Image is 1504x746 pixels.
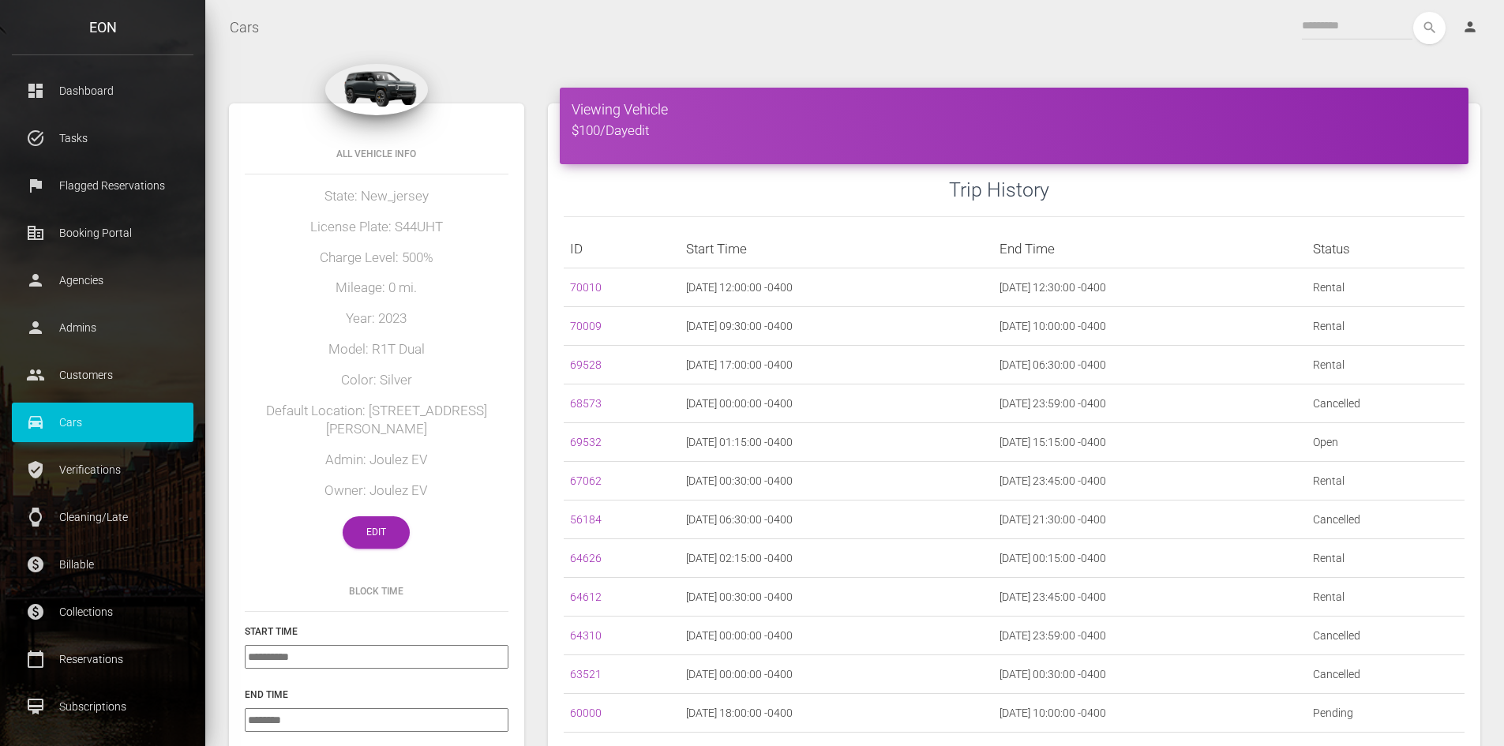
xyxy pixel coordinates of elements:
[570,320,602,332] a: 70009
[680,694,993,733] td: [DATE] 18:00:00 -0400
[12,355,193,395] a: people Customers
[325,64,428,115] img: rivian-r1s%20(1).png
[245,147,508,161] h6: All Vehicle Info
[680,268,993,307] td: [DATE] 12:00:00 -0400
[570,474,602,487] a: 67062
[993,462,1307,500] td: [DATE] 23:45:00 -0400
[993,578,1307,617] td: [DATE] 23:45:00 -0400
[570,397,602,410] a: 68573
[12,118,193,158] a: task_alt Tasks
[1307,230,1465,268] th: Status
[1450,12,1492,43] a: person
[12,213,193,253] a: corporate_fare Booking Portal
[570,590,602,603] a: 64612
[680,230,993,268] th: Start Time
[245,279,508,298] h5: Mileage: 0 mi.
[564,230,680,268] th: ID
[570,281,602,294] a: 70010
[1307,500,1465,539] td: Cancelled
[24,553,182,576] p: Billable
[24,647,182,671] p: Reservations
[1307,307,1465,346] td: Rental
[949,176,1465,204] h3: Trip History
[24,174,182,197] p: Flagged Reservations
[993,268,1307,307] td: [DATE] 12:30:00 -0400
[1307,423,1465,462] td: Open
[570,552,602,564] a: 64626
[1413,12,1446,44] button: search
[12,308,193,347] a: person Admins
[570,358,602,371] a: 69528
[12,71,193,111] a: dashboard Dashboard
[1307,268,1465,307] td: Rental
[993,694,1307,733] td: [DATE] 10:00:00 -0400
[24,600,182,624] p: Collections
[245,482,508,500] h5: Owner: Joulez EV
[680,500,993,539] td: [DATE] 06:30:00 -0400
[12,687,193,726] a: card_membership Subscriptions
[680,578,993,617] td: [DATE] 00:30:00 -0400
[245,451,508,470] h5: Admin: Joulez EV
[230,8,259,47] a: Cars
[1307,617,1465,655] td: Cancelled
[993,423,1307,462] td: [DATE] 15:15:00 -0400
[570,513,602,526] a: 56184
[680,384,993,423] td: [DATE] 00:00:00 -0400
[24,505,182,529] p: Cleaning/Late
[12,639,193,679] a: calendar_today Reservations
[24,316,182,339] p: Admins
[245,340,508,359] h5: Model: R1T Dual
[245,218,508,237] h5: License Plate: S44UHT
[993,230,1307,268] th: End Time
[570,436,602,448] a: 69532
[993,384,1307,423] td: [DATE] 23:59:00 -0400
[1307,462,1465,500] td: Rental
[628,122,649,138] a: edit
[993,500,1307,539] td: [DATE] 21:30:00 -0400
[245,249,508,268] h5: Charge Level: 500%
[1307,578,1465,617] td: Rental
[24,221,182,245] p: Booking Portal
[680,307,993,346] td: [DATE] 09:30:00 -0400
[245,371,508,390] h5: Color: Silver
[343,516,410,549] a: Edit
[680,423,993,462] td: [DATE] 01:15:00 -0400
[1307,539,1465,578] td: Rental
[245,584,508,598] h6: Block Time
[245,309,508,328] h5: Year: 2023
[680,655,993,694] td: [DATE] 00:00:00 -0400
[245,624,508,639] h6: Start Time
[245,688,508,702] h6: End Time
[1307,694,1465,733] td: Pending
[1462,19,1478,35] i: person
[570,629,602,642] a: 64310
[12,450,193,489] a: verified_user Verifications
[680,346,993,384] td: [DATE] 17:00:00 -0400
[12,403,193,442] a: drive_eta Cars
[680,462,993,500] td: [DATE] 00:30:00 -0400
[572,122,1457,141] h5: $100/Day
[680,617,993,655] td: [DATE] 00:00:00 -0400
[245,402,508,440] h5: Default Location: [STREET_ADDRESS][PERSON_NAME]
[24,458,182,482] p: Verifications
[24,695,182,718] p: Subscriptions
[24,410,182,434] p: Cars
[12,166,193,205] a: flag Flagged Reservations
[993,346,1307,384] td: [DATE] 06:30:00 -0400
[993,307,1307,346] td: [DATE] 10:00:00 -0400
[24,268,182,292] p: Agencies
[993,617,1307,655] td: [DATE] 23:59:00 -0400
[993,539,1307,578] td: [DATE] 00:15:00 -0400
[1307,655,1465,694] td: Cancelled
[1307,384,1465,423] td: Cancelled
[24,126,182,150] p: Tasks
[993,655,1307,694] td: [DATE] 00:30:00 -0400
[12,497,193,537] a: watch Cleaning/Late
[570,668,602,680] a: 63521
[12,261,193,300] a: person Agencies
[24,79,182,103] p: Dashboard
[24,363,182,387] p: Customers
[12,545,193,584] a: paid Billable
[12,592,193,632] a: paid Collections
